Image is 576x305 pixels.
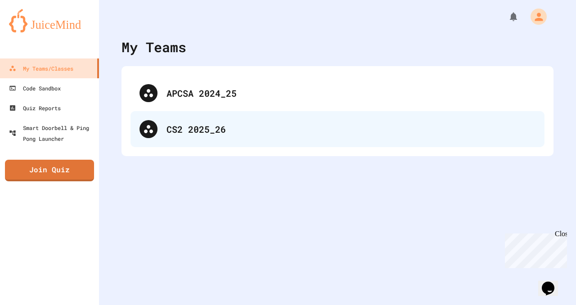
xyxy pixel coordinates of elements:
div: Smart Doorbell & Ping Pong Launcher [9,122,95,144]
div: Quiz Reports [9,103,61,113]
div: My Teams/Classes [9,63,73,74]
iframe: chat widget [501,230,567,268]
div: Code Sandbox [9,83,61,94]
img: logo-orange.svg [9,9,90,32]
a: Join Quiz [5,160,94,181]
iframe: chat widget [538,269,567,296]
div: APCSA 2024_25 [166,86,535,100]
div: My Account [521,6,549,27]
div: My Teams [121,37,186,57]
div: CS2 2025_26 [166,122,535,136]
div: My Notifications [491,9,521,24]
div: Chat with us now!Close [4,4,62,57]
div: CS2 2025_26 [130,111,544,147]
div: APCSA 2024_25 [130,75,544,111]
